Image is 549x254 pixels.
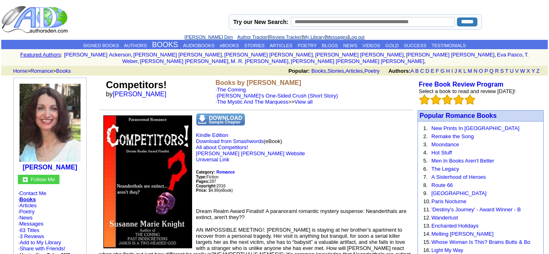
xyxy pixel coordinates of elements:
a: W [520,68,525,74]
a: Log out [349,35,364,39]
font: 2016 [217,184,225,188]
a: BOOKS [152,41,178,49]
a: V [515,68,519,74]
a: Z [536,68,540,74]
a: NEWS [343,43,357,48]
a: Enchanted Holidays [431,223,479,229]
a: The Coming [217,87,246,93]
font: $4.99 [208,188,219,193]
font: i [524,53,525,57]
font: 11. [423,206,431,213]
a: Poetry [19,208,35,215]
a: All about Competitors! [196,144,248,150]
a: F [436,68,439,74]
a: P [484,68,488,74]
a: Whose Woman Is This? Brains Butts & Bo [431,239,530,245]
a: Romance [217,169,235,175]
a: T [505,68,508,74]
font: 12. [423,215,431,221]
a: Messages [19,221,43,227]
a: BLOGS [322,43,338,48]
a: [PERSON_NAME] Den [184,35,233,39]
font: i [139,59,140,64]
b: Books by [PERSON_NAME] [215,79,301,86]
a: The Legacy [431,166,459,172]
a: Romance [31,68,53,74]
a: C [420,68,424,74]
font: Dream Realm Award Finalist! A paranoraml romantic mystery suspense: Neanderthals are extinct, are... [196,208,407,220]
a: A [411,68,414,74]
a: Download from Smashwords [196,138,264,144]
a: 3 Reviews [20,233,44,239]
font: · [215,93,338,105]
a: Wanderlust [431,215,458,221]
font: i [223,53,224,57]
a: eBOOKS [220,43,239,48]
img: 4183.JPG [20,84,81,162]
a: T. Weber [122,52,529,64]
a: H [446,68,450,74]
a: [PERSON_NAME] [PERSON_NAME] [133,52,222,58]
a: [PERSON_NAME] [PERSON_NAME] [224,52,313,58]
a: [PERSON_NAME] Ackerson [64,52,131,58]
a: E [431,68,434,74]
a: B [415,68,419,74]
img: bigemptystars.png [431,94,441,105]
font: 7. [423,174,428,180]
a: Articles [19,202,37,208]
a: Poetry [364,68,380,74]
font: by [106,91,172,98]
font: Select a book to read and review [DATE]! [419,88,516,94]
font: 2. [423,133,428,139]
a: G [440,68,444,74]
font: , , , [289,68,547,74]
font: 5. [423,158,428,164]
a: STORIES [244,43,265,48]
a: My Library [303,35,325,39]
img: bigemptystars.png [465,94,475,105]
label: Try our New Search: [233,19,288,25]
font: 6. [423,166,428,172]
a: Route 66 [431,182,453,188]
font: Popular Romance Books [420,112,497,119]
a: Hot Stuff [431,150,452,156]
b: Price: [196,188,208,193]
a: SUCCESS [404,43,427,48]
a: ARTICLES [269,43,292,48]
a: POETRY [297,43,317,48]
b: Romance [217,170,235,174]
a: Books [56,68,71,74]
font: : [61,52,63,58]
font: 8. [423,182,428,188]
font: Copyright: [196,184,217,188]
a: Articles [346,68,363,74]
a: News [19,215,33,221]
a: AUDIOBOOKS [183,43,214,48]
font: 287 [196,179,216,184]
a: Light My Way [431,247,463,253]
a: Author Tracker [237,35,268,39]
a: Men In Books Aren't Better [431,158,494,164]
a: AUTHORS [124,43,147,48]
a: Remake the Song [431,133,474,139]
a: [PERSON_NAME] [PERSON_NAME] Website [196,150,305,156]
a: O [479,68,483,74]
a: Add to My Library [20,239,61,245]
a: S [500,68,504,74]
a: VIDEOS [363,43,380,48]
a: [PERSON_NAME] [PERSON_NAME] [315,52,403,58]
b: Popular: [289,68,310,74]
a: A Sisterhood of Heroes [431,174,486,180]
font: Follow Me [31,176,55,182]
font: i [405,53,406,57]
a: Y [532,68,535,74]
font: 10. [423,198,431,204]
font: 13. [423,223,431,229]
font: 1. [423,125,428,131]
font: 9. [423,190,428,196]
a: Paris Nocturne [431,198,466,204]
font: 4. [423,150,428,156]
